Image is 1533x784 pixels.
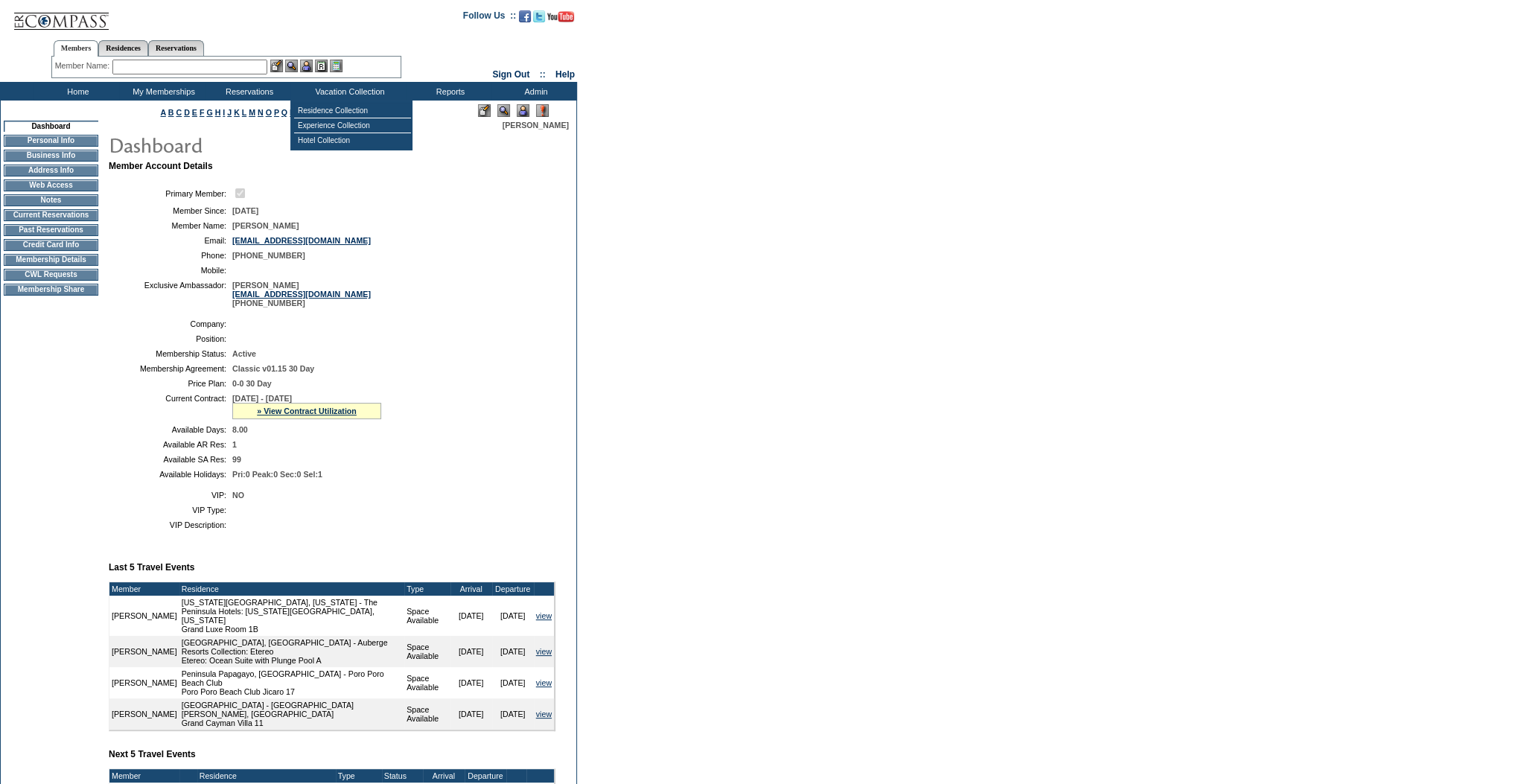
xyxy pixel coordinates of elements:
td: Reservations [205,82,290,101]
td: [PERSON_NAME] [109,596,179,636]
td: [PERSON_NAME] [109,667,179,698]
td: Price Plan: [115,379,226,388]
td: Reports [406,82,491,101]
a: G [206,108,212,117]
img: b_calculator.gif [330,60,342,72]
td: Space Available [404,636,450,667]
td: Company: [115,319,226,328]
a: Residences [98,40,148,56]
td: Home [34,82,119,101]
span: [PERSON_NAME] [PHONE_NUMBER] [232,281,371,307]
td: Space Available [404,667,450,698]
a: C [176,108,182,117]
td: Follow Us :: [463,9,516,27]
span: 99 [232,455,241,464]
a: O [266,108,272,117]
td: [DATE] [492,636,534,667]
td: Available AR Res: [115,440,226,449]
a: Subscribe to our YouTube Channel [547,15,574,24]
a: [EMAIL_ADDRESS][DOMAIN_NAME] [232,290,371,299]
a: I [223,108,225,117]
td: Hotel Collection [294,133,411,147]
td: [GEOGRAPHIC_DATA], [GEOGRAPHIC_DATA] - Auberge Resorts Collection: Etereo Etereo: Ocean Suite wit... [179,636,404,667]
td: Membership Share [4,284,98,296]
img: Reservations [315,60,328,72]
td: Membership Status: [115,349,226,358]
td: Past Reservations [4,224,98,236]
img: Become our fan on Facebook [519,10,531,22]
a: view [536,678,552,687]
td: Credit Card Info [4,239,98,251]
td: Member [109,769,179,783]
td: Current Contract: [115,394,226,419]
td: Type [404,582,450,596]
span: Active [232,349,256,358]
div: Member Name: [55,60,112,72]
td: Address Info [4,165,98,176]
td: Admin [491,82,577,101]
span: [DATE] - [DATE] [232,394,292,403]
a: B [168,108,174,117]
td: [DATE] [450,667,492,698]
a: Become our fan on Facebook [519,15,531,24]
td: Personal Info [4,135,98,147]
td: Arrival [423,769,465,783]
td: Peninsula Papagayo, [GEOGRAPHIC_DATA] - Poro Poro Beach Club Poro Poro Beach Club Jicaro 17 [179,667,404,698]
a: K [234,108,240,117]
td: Member [109,582,179,596]
span: :: [540,69,546,80]
a: » View Contract Utilization [257,407,357,415]
img: View [285,60,298,72]
span: 1 [232,440,237,449]
td: Residence [179,582,404,596]
b: Member Account Details [109,161,213,171]
img: Edit Mode [478,104,491,117]
img: Impersonate [300,60,313,72]
img: View Mode [497,104,510,117]
td: Email: [115,236,226,245]
td: VIP Type: [115,506,226,514]
a: Members [54,40,99,57]
td: Business Info [4,150,98,162]
span: [PERSON_NAME] [232,221,299,230]
td: Vacation Collection [290,82,406,101]
img: pgTtlDashboard.gif [108,130,406,159]
span: 8.00 [232,425,248,434]
a: Reservations [148,40,204,56]
td: [DATE] [450,698,492,730]
a: Follow us on Twitter [533,15,545,24]
td: Membership Details [4,254,98,266]
td: [PERSON_NAME] [109,698,179,730]
td: Available SA Res: [115,455,226,464]
td: Dashboard [4,121,98,132]
td: Type [336,769,382,783]
b: Next 5 Travel Events [109,749,196,759]
td: Departure [492,582,534,596]
td: Status [382,769,423,783]
td: Web Access [4,179,98,191]
a: Sign Out [492,69,529,80]
td: Member Name: [115,221,226,230]
span: 0-0 30 Day [232,379,272,388]
td: Exclusive Ambassador: [115,281,226,307]
td: [DATE] [450,596,492,636]
a: F [200,108,205,117]
td: Residence [197,769,336,783]
span: Pri:0 Peak:0 Sec:0 Sel:1 [232,470,322,479]
td: Space Available [404,698,450,730]
td: Available Holidays: [115,470,226,479]
td: Space Available [404,596,450,636]
td: [DATE] [492,596,534,636]
b: Last 5 Travel Events [109,562,194,573]
td: Membership Agreement: [115,364,226,373]
td: [US_STATE][GEOGRAPHIC_DATA], [US_STATE] - The Peninsula Hotels: [US_STATE][GEOGRAPHIC_DATA], [US_... [179,596,404,636]
a: D [184,108,190,117]
a: Q [281,108,287,117]
a: [EMAIL_ADDRESS][DOMAIN_NAME] [232,236,371,245]
td: CWL Requests [4,269,98,281]
img: b_edit.gif [270,60,283,72]
td: My Memberships [119,82,205,101]
span: [DATE] [232,206,258,215]
a: L [242,108,246,117]
td: [DATE] [450,636,492,667]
